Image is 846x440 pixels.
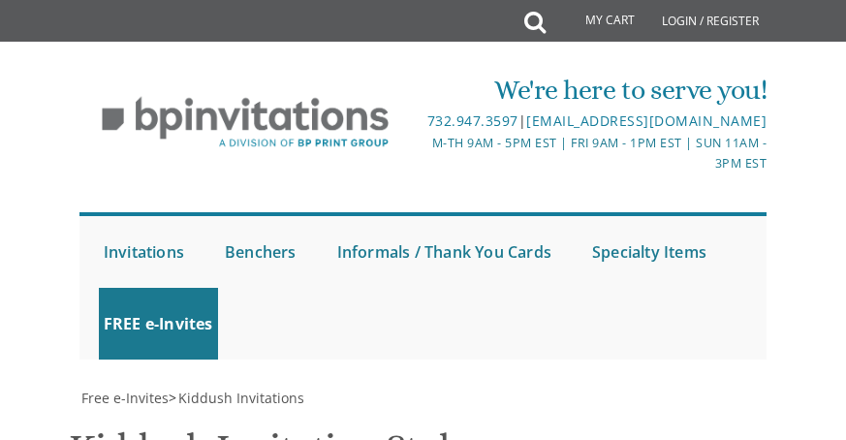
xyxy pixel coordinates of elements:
div: We're here to serve you! [424,71,767,110]
div: M-Th 9am - 5pm EST | Fri 9am - 1pm EST | Sun 11am - 3pm EST [424,133,767,174]
span: Free e-Invites [81,389,169,407]
img: BP Invitation Loft [79,82,412,163]
span: Kiddush Invitations [178,389,304,407]
a: Free e-Invites [79,389,169,407]
a: FREE e-Invites [99,288,218,360]
a: Informals / Thank You Cards [332,216,556,288]
a: [EMAIL_ADDRESS][DOMAIN_NAME] [526,111,767,130]
a: Benchers [220,216,301,288]
a: 732.947.3597 [427,111,518,130]
span: > [169,389,304,407]
a: Specialty Items [587,216,711,288]
a: My Cart [544,2,648,41]
a: Kiddush Invitations [176,389,304,407]
div: | [424,110,767,133]
a: Invitations [99,216,189,288]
